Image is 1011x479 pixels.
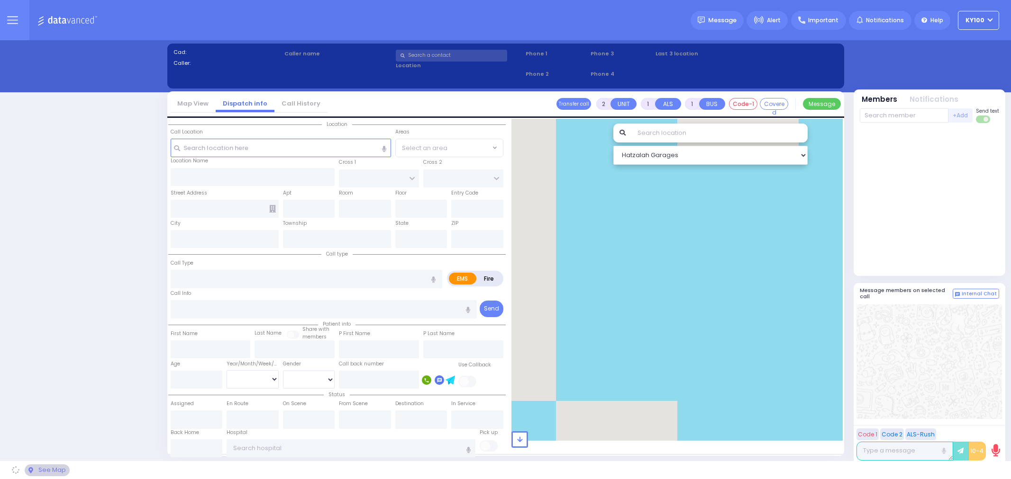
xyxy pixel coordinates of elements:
[283,220,307,227] label: Township
[803,98,841,110] button: Message
[171,220,181,227] label: City
[862,94,897,105] button: Members
[227,400,248,408] label: En Route
[955,292,960,297] img: comment-alt.png
[965,16,984,25] span: Ky100
[171,259,193,267] label: Call Type
[227,360,279,368] div: Year/Month/Week/Day
[324,391,350,398] span: Status
[962,291,997,297] span: Internal Chat
[37,14,100,26] img: Logo
[591,50,652,58] span: Phone 3
[905,428,936,440] button: ALS-Rush
[284,50,392,58] label: Caller name
[171,157,208,165] label: Location Name
[591,70,652,78] span: Phone 4
[423,159,442,166] label: Cross 2
[480,301,503,317] button: Send
[423,330,455,337] label: P Last Name
[395,400,424,408] label: Destination
[976,107,999,115] span: Send text
[171,360,180,368] label: Age
[808,16,838,25] span: Important
[395,189,407,197] label: Floor
[655,98,681,110] button: ALS
[449,273,476,284] label: EMS
[708,16,737,25] span: Message
[283,360,301,368] label: Gender
[760,98,788,110] button: Covered
[458,361,491,369] label: Use Callback
[767,16,781,25] span: Alert
[302,333,327,340] span: members
[866,16,904,25] span: Notifications
[322,121,352,128] span: Location
[274,99,328,108] a: Call History
[216,99,274,108] a: Dispatch info
[860,108,948,123] input: Search member
[953,289,999,299] button: Internal Chat
[699,98,725,110] button: BUS
[171,290,191,297] label: Call Info
[173,48,282,56] label: Cad:
[396,50,507,62] input: Search a contact
[395,220,409,227] label: State
[171,330,198,337] label: First Name
[860,287,953,300] h5: Message members on selected call
[631,124,807,142] input: Search location
[656,50,747,58] label: Last 3 location
[526,70,587,78] span: Phone 2
[451,189,478,197] label: Entry Code
[451,400,475,408] label: In Service
[339,360,384,368] label: Call back number
[171,189,207,197] label: Street Address
[402,143,447,153] span: Select an area
[171,139,391,157] input: Search location here
[227,429,247,436] label: Hospital
[729,98,757,110] button: Code-1
[976,115,991,124] label: Turn off text
[283,400,306,408] label: On Scene
[610,98,637,110] button: UNIT
[170,99,216,108] a: Map View
[526,50,587,58] span: Phone 1
[856,428,879,440] button: Code 1
[339,159,356,166] label: Cross 1
[698,17,705,24] img: message.svg
[930,16,943,25] span: Help
[171,128,203,136] label: Call Location
[958,11,999,30] button: Ky100
[318,320,355,328] span: Patient info
[171,400,194,408] label: Assigned
[283,189,291,197] label: Apt
[451,220,458,227] label: ZIP
[255,329,282,337] label: Last Name
[171,429,199,436] label: Back Home
[25,464,69,476] div: See map
[339,330,370,337] label: P First Name
[480,429,498,436] label: Pick up
[321,250,353,257] span: Call type
[476,273,502,284] label: Fire
[173,59,282,67] label: Caller:
[302,326,329,333] small: Share with
[396,62,522,70] label: Location
[556,98,591,110] button: Transfer call
[227,439,475,457] input: Search hospital
[395,128,410,136] label: Areas
[339,189,353,197] label: Room
[880,428,904,440] button: Code 2
[910,94,958,105] button: Notifications
[339,400,368,408] label: From Scene
[269,205,276,213] span: Other building occupants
